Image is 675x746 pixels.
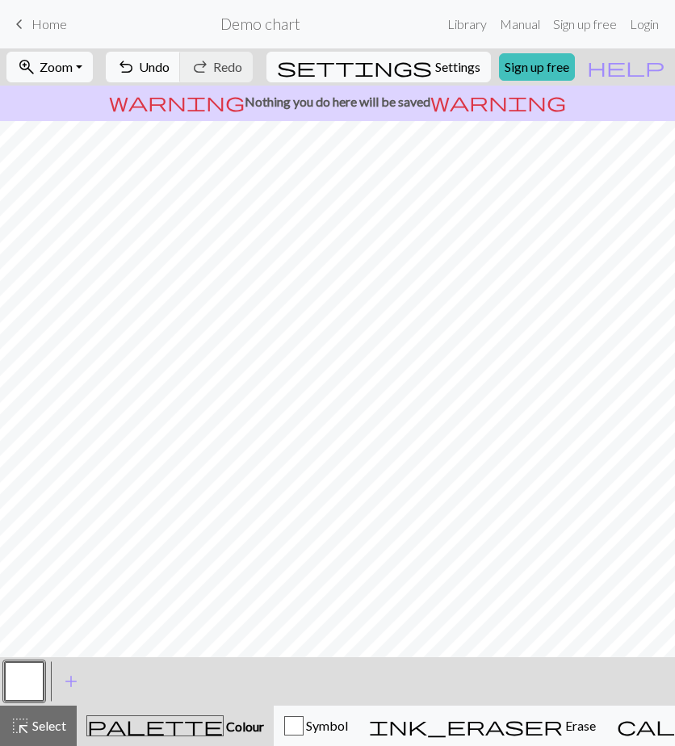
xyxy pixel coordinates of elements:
[430,90,566,113] span: warning
[30,718,66,733] span: Select
[77,706,274,746] button: Colour
[10,13,29,36] span: keyboard_arrow_left
[435,57,480,77] span: Settings
[499,53,575,81] a: Sign up free
[358,706,606,746] button: Erase
[277,56,432,78] span: settings
[563,718,596,733] span: Erase
[547,8,623,40] a: Sign up free
[304,718,348,733] span: Symbol
[10,715,30,737] span: highlight_alt
[441,8,493,40] a: Library
[493,8,547,40] a: Manual
[40,59,73,74] span: Zoom
[61,670,81,693] span: add
[224,719,264,734] span: Colour
[10,10,67,38] a: Home
[6,92,669,111] p: Nothing you do here will be saved
[274,706,358,746] button: Symbol
[587,56,665,78] span: help
[106,52,181,82] button: Undo
[116,56,136,78] span: undo
[6,52,93,82] button: Zoom
[31,16,67,31] span: Home
[369,715,563,737] span: ink_eraser
[266,52,491,82] button: SettingsSettings
[109,90,245,113] span: warning
[220,15,300,33] h2: Demo chart
[87,715,223,737] span: palette
[17,56,36,78] span: zoom_in
[623,8,665,40] a: Login
[277,57,432,77] i: Settings
[139,59,170,74] span: Undo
